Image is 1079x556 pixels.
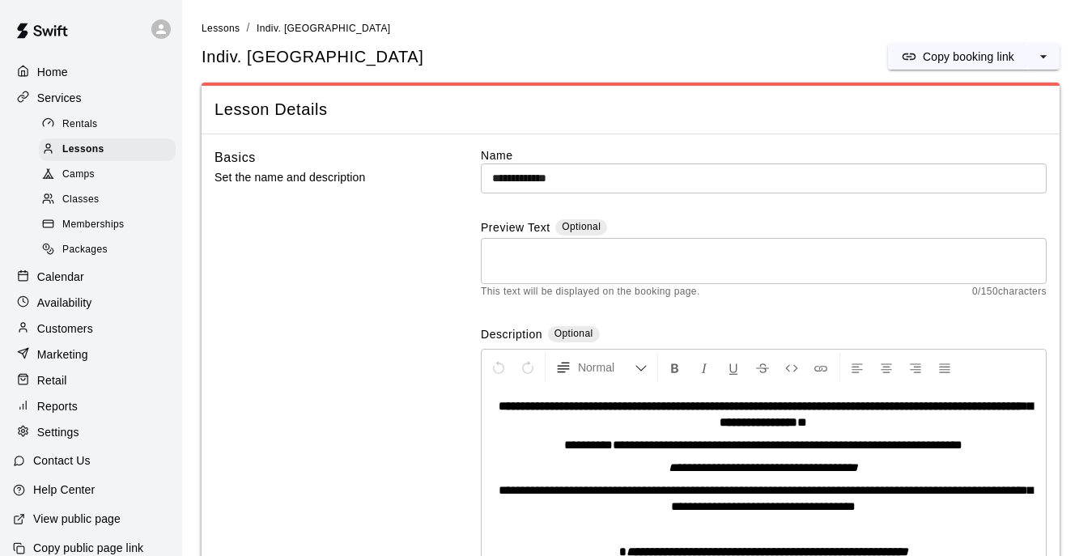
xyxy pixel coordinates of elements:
button: Format Underline [720,353,747,382]
div: Packages [39,239,176,261]
span: 0 / 150 characters [972,284,1047,300]
a: Packages [39,238,182,263]
button: select merge strategy [1027,44,1060,70]
a: Customers [13,316,169,341]
a: Settings [13,420,169,444]
button: Right Align [902,353,929,382]
p: Services [37,90,82,106]
span: Rentals [62,117,98,133]
button: Formatting Options [549,353,654,382]
a: Services [13,86,169,110]
span: Normal [578,359,635,376]
span: Camps [62,167,95,183]
p: Settings [37,424,79,440]
h5: Indiv. [GEOGRAPHIC_DATA] [202,46,423,68]
span: Lessons [202,23,240,34]
a: Marketing [13,342,169,367]
a: Retail [13,368,169,393]
p: View public page [33,511,121,527]
span: Indiv. [GEOGRAPHIC_DATA] [257,23,391,34]
p: Reports [37,398,78,414]
button: Format Bold [661,353,689,382]
span: Optional [562,221,601,232]
button: Center Align [873,353,900,382]
p: Home [37,64,68,80]
p: Customers [37,320,93,337]
span: Lessons [62,142,104,158]
a: Camps [39,163,182,188]
p: Retail [37,372,67,388]
p: Set the name and description [215,168,431,188]
a: Memberships [39,213,182,238]
a: Lessons [202,21,240,34]
p: Copy public page link [33,540,143,556]
button: Undo [485,353,512,382]
button: Insert Code [778,353,805,382]
div: Classes [39,189,176,211]
label: Description [481,326,542,345]
p: Copy booking link [923,49,1014,65]
span: Classes [62,192,99,208]
a: Home [13,60,169,84]
a: Classes [39,188,182,213]
a: Availability [13,291,169,315]
a: Rentals [39,112,182,137]
button: Insert Link [807,353,835,382]
span: Lesson Details [215,99,1047,121]
button: Redo [514,353,542,382]
div: split button [888,44,1060,70]
button: Left Align [843,353,871,382]
nav: breadcrumb [202,19,1060,37]
label: Preview Text [481,219,550,238]
button: Justify Align [931,353,958,382]
p: Help Center [33,482,95,498]
li: / [247,19,250,36]
button: Format Italics [690,353,718,382]
p: Marketing [37,346,88,363]
span: Memberships [62,217,124,233]
span: Optional [554,328,593,339]
div: Rentals [39,113,176,136]
p: Contact Us [33,452,91,469]
a: Lessons [39,137,182,162]
button: Format Strikethrough [749,353,776,382]
div: Camps [39,163,176,186]
p: Calendar [37,269,84,285]
div: Memberships [39,214,176,236]
a: Reports [13,394,169,418]
a: Calendar [13,265,169,289]
label: Name [481,147,1047,163]
p: Availability [37,295,92,311]
span: Packages [62,242,108,258]
h6: Basics [215,147,256,168]
button: Copy booking link [888,44,1027,70]
span: This text will be displayed on the booking page. [481,284,700,300]
div: Lessons [39,138,176,161]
